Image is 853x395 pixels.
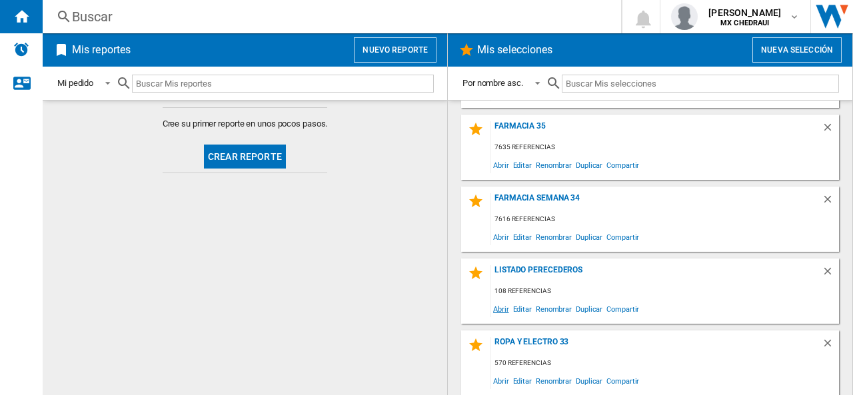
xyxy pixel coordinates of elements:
span: Duplicar [574,156,604,174]
span: Compartir [604,372,641,390]
h2: Mis reportes [69,37,133,63]
span: Duplicar [574,300,604,318]
span: Editar [511,228,534,246]
span: Renombrar [534,156,574,174]
span: Abrir [491,372,511,390]
input: Buscar Mis selecciones [562,75,839,93]
span: Cree su primer reporte en unos pocos pasos. [163,118,328,130]
input: Buscar Mis reportes [132,75,434,93]
img: alerts-logo.svg [13,41,29,57]
span: Abrir [491,300,511,318]
span: Abrir [491,156,511,174]
div: farmacia 35 [491,121,822,139]
b: MX CHEDRAUI [720,19,770,27]
button: Crear reporte [204,145,286,169]
div: Borrar [822,337,839,355]
div: Mi pedido [57,78,93,88]
button: Nuevo reporte [354,37,436,63]
div: 7635 referencias [491,139,839,156]
span: Duplicar [574,372,604,390]
button: Nueva selección [752,37,842,63]
span: Renombrar [534,228,574,246]
span: Renombrar [534,300,574,318]
div: Borrar [822,193,839,211]
div: 108 referencias [491,283,839,300]
div: ropa y electro 33 [491,337,822,355]
span: Compartir [604,228,641,246]
div: Buscar [72,7,586,26]
img: profile.jpg [671,3,698,30]
span: Editar [511,300,534,318]
span: [PERSON_NAME] [708,6,781,19]
span: Duplicar [574,228,604,246]
div: Listado Perecederos [491,265,822,283]
h2: Mis selecciones [474,37,556,63]
span: Editar [511,372,534,390]
span: Editar [511,156,534,174]
span: Renombrar [534,372,574,390]
div: Borrar [822,265,839,283]
div: Borrar [822,121,839,139]
div: Por nombre asc. [462,78,523,88]
span: Compartir [604,300,641,318]
span: Abrir [491,228,511,246]
div: Farmacia Semana 34 [491,193,822,211]
span: Compartir [604,156,641,174]
div: 570 referencias [491,355,839,372]
div: 7616 referencias [491,211,839,228]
